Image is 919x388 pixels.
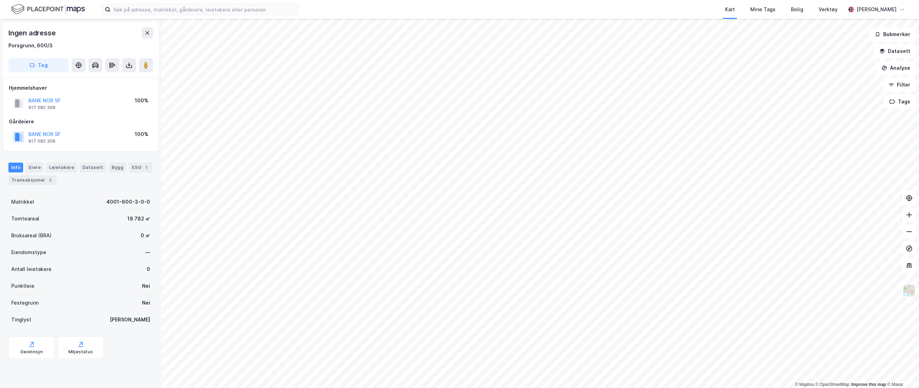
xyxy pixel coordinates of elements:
[883,78,916,92] button: Filter
[141,231,150,240] div: 0 ㎡
[46,163,77,172] div: Leietakere
[795,382,814,387] a: Mapbox
[110,315,150,324] div: [PERSON_NAME]
[884,95,916,109] button: Tags
[11,315,31,324] div: Tinglyst
[884,354,919,388] iframe: Chat Widget
[80,163,106,172] div: Datasett
[857,5,897,14] div: [PERSON_NAME]
[26,163,43,172] div: Eiere
[142,299,150,307] div: Nei
[8,175,56,185] div: Transaksjoner
[725,5,735,14] div: Kart
[68,349,93,355] div: Miljøstatus
[869,27,916,41] button: Bokmerker
[11,198,34,206] div: Matrikkel
[819,5,838,14] div: Verktøy
[11,3,85,15] img: logo.f888ab2527a4732fd821a326f86c7f29.svg
[903,284,916,297] img: Z
[8,27,57,39] div: Ingen adresse
[851,382,886,387] a: Improve this map
[110,4,298,15] input: Søk på adresse, matrikkel, gårdeiere, leietakere eller personer
[142,282,150,290] div: Nei
[135,130,148,138] div: 100%
[127,215,150,223] div: 18 782 ㎡
[28,138,55,144] div: 917 082 308
[28,105,55,110] div: 917 082 308
[106,198,150,206] div: 4001-600-3-0-0
[47,177,54,184] div: 2
[8,58,69,72] button: Tag
[147,265,150,273] div: 0
[9,84,153,92] div: Hjemmelshaver
[876,61,916,75] button: Analyse
[109,163,126,172] div: Bygg
[11,248,46,257] div: Eiendomstype
[750,5,776,14] div: Mine Tags
[11,265,52,273] div: Antall leietakere
[9,117,153,126] div: Gårdeiere
[8,163,23,172] div: Info
[791,5,803,14] div: Bolig
[129,163,153,172] div: ESG
[884,354,919,388] div: Kontrollprogram for chat
[145,248,150,257] div: —
[20,349,43,355] div: Geoinnsyn
[11,282,34,290] div: Punktleie
[11,231,52,240] div: Bruksareal (BRA)
[11,299,39,307] div: Festegrunn
[135,96,148,105] div: 100%
[873,44,916,58] button: Datasett
[11,215,39,223] div: Tomteareal
[8,41,53,50] div: Porsgrunn, 600/3
[816,382,850,387] a: OpenStreetMap
[143,164,150,171] div: 1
